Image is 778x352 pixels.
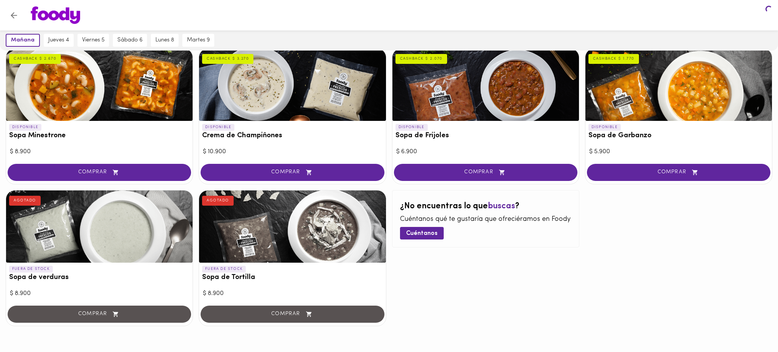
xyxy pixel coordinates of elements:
span: lunes 8 [155,37,174,44]
span: sábado 6 [117,37,142,44]
div: Sopa de Garbanzo [585,49,772,121]
button: COMPRAR [8,164,191,181]
div: Sopa Minestrone [6,49,193,121]
p: FUERA DE STOCK [202,266,246,273]
button: jueves 4 [44,34,74,47]
iframe: Messagebird Livechat Widget [734,308,770,344]
button: Cuéntanos [400,227,444,239]
h2: ¿No encuentras lo que ? [400,202,571,211]
h3: Crema de Champiñones [202,132,383,140]
span: Cuéntanos [406,230,438,237]
div: CASHBACK $ 2.070 [395,54,447,64]
button: Volver [5,6,23,25]
h3: Sopa de Frijoles [395,132,576,140]
span: COMPRAR [596,169,761,176]
div: AGOTADO [9,196,41,206]
div: $ 8.900 [10,147,189,156]
div: $ 8.900 [10,289,189,298]
button: COMPRAR [587,164,770,181]
span: martes 9 [187,37,210,44]
button: COMPRAR [201,164,384,181]
h3: Sopa de Garbanzo [588,132,769,140]
button: sábado 6 [113,34,147,47]
button: lunes 8 [151,34,179,47]
span: mañana [11,37,35,44]
p: DISPONIBLE [588,124,621,131]
p: DISPONIBLE [9,124,41,131]
p: DISPONIBLE [395,124,428,131]
div: $ 5.900 [589,147,768,156]
p: Cuéntanos qué te gustaría que ofreciéramos en Foody [400,215,571,225]
span: buscas [488,202,515,211]
button: martes 9 [182,34,214,47]
div: $ 10.900 [203,147,382,156]
div: CASHBACK $ 1.770 [588,54,639,64]
p: DISPONIBLE [202,124,234,131]
h3: Sopa de Tortilla [202,274,383,282]
div: CASHBACK $ 3.270 [202,54,253,64]
div: $ 8.900 [203,289,382,298]
h3: Sopa Minestrone [9,132,190,140]
img: logo.png [31,6,80,24]
div: $ 6.900 [396,147,575,156]
div: CASHBACK $ 2.670 [9,54,61,64]
div: Crema de Champiñones [199,49,386,121]
span: jueves 4 [48,37,69,44]
span: COMPRAR [17,169,182,176]
div: Sopa de Tortilla [199,190,386,263]
button: COMPRAR [394,164,577,181]
span: COMPRAR [403,169,568,176]
span: viernes 5 [82,37,104,44]
div: Sopa de Frijoles [392,49,579,121]
p: FUERA DE STOCK [9,266,53,273]
button: mañana [6,34,40,47]
span: COMPRAR [210,169,375,176]
div: Sopa de verduras [6,190,193,263]
button: viernes 5 [77,34,109,47]
h3: Sopa de verduras [9,274,190,282]
div: AGOTADO [202,196,234,206]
